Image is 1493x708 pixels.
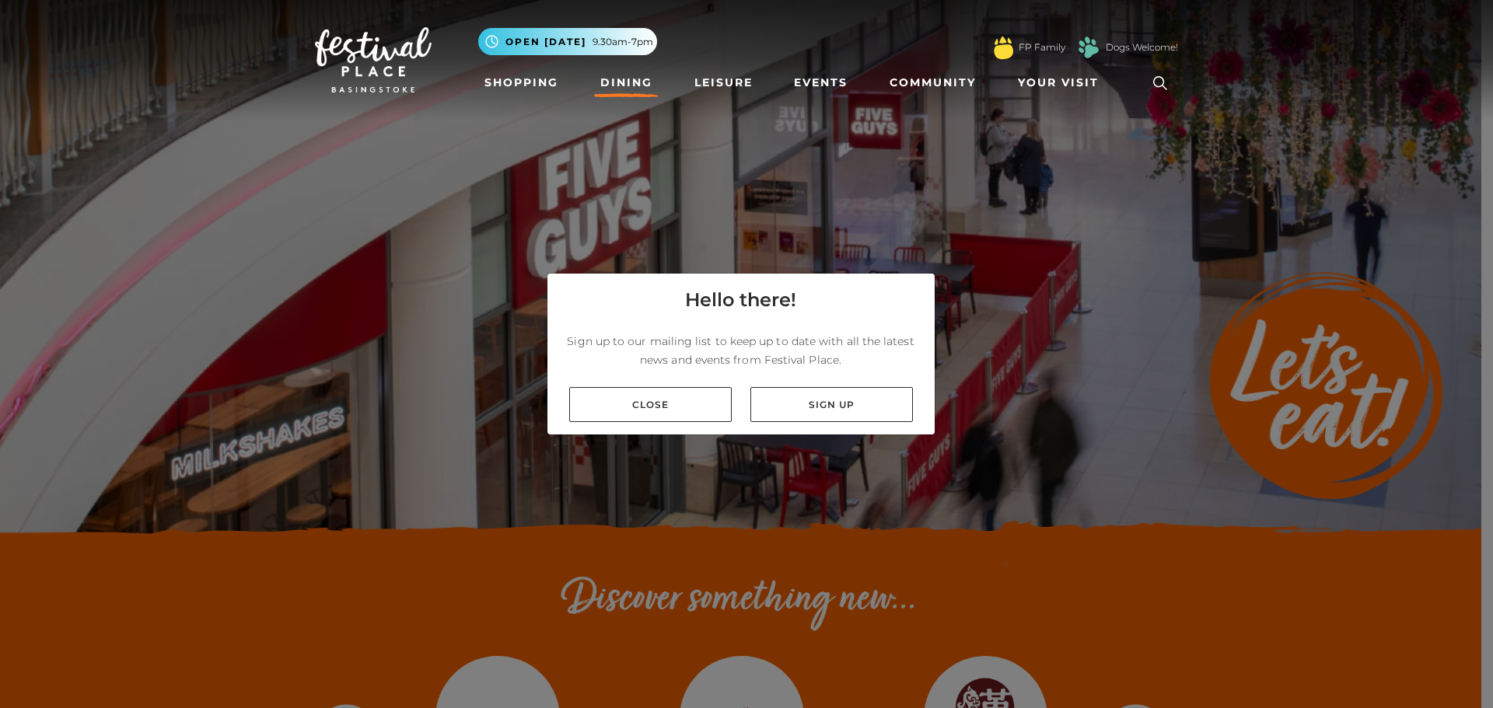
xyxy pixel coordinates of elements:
[478,68,565,97] a: Shopping
[688,68,759,97] a: Leisure
[685,286,796,314] h4: Hello there!
[315,27,432,92] img: Festival Place Logo
[505,35,586,49] span: Open [DATE]
[594,68,659,97] a: Dining
[593,35,653,49] span: 9.30am-7pm
[1019,40,1065,54] a: FP Family
[788,68,854,97] a: Events
[478,28,657,55] button: Open [DATE] 9.30am-7pm
[750,387,913,422] a: Sign up
[1018,75,1099,91] span: Your Visit
[560,332,922,369] p: Sign up to our mailing list to keep up to date with all the latest news and events from Festival ...
[1012,68,1113,97] a: Your Visit
[1106,40,1178,54] a: Dogs Welcome!
[569,387,732,422] a: Close
[883,68,982,97] a: Community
